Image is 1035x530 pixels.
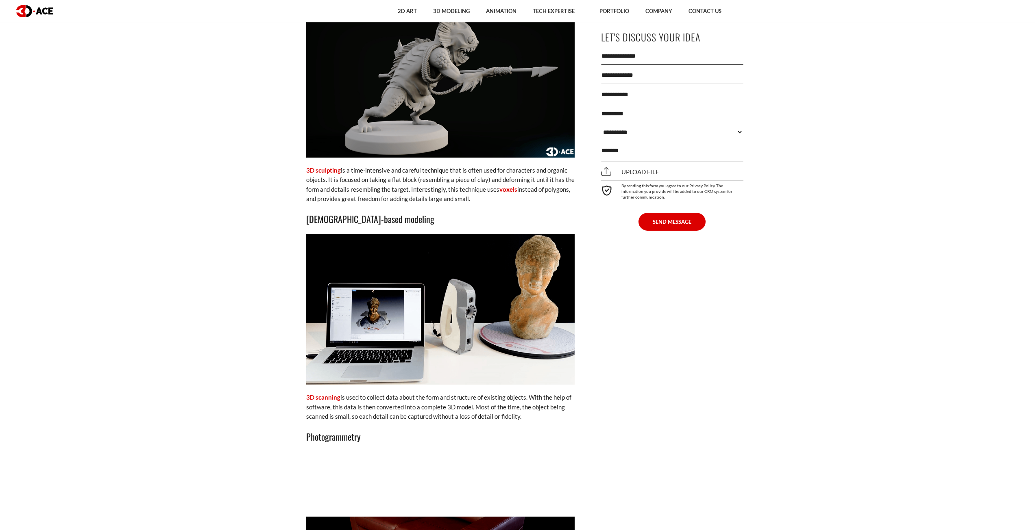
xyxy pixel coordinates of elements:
[306,166,575,204] p: is a time-intensive and careful technique that is often used for characters and organic objects. ...
[638,213,706,231] button: SEND MESSAGE
[306,234,575,385] img: Scan-based 3d model
[306,212,575,226] h3: [DEMOGRAPHIC_DATA]-based modeling
[601,28,743,46] p: Let's Discuss Your Idea
[306,394,340,401] a: 3D scanning
[306,393,575,421] p: is used to collect data about the form and structure of existing objects. With the help of softwa...
[306,6,575,158] img: Sculpting 3D model
[306,167,341,174] a: 3D sculpting
[601,168,659,175] span: Upload file
[16,5,53,17] img: logo dark
[499,186,517,193] a: voxels
[601,180,743,200] div: By sending this form you agree to our Privacy Policy. The information you provide will be added t...
[306,430,575,443] h3: Photogrammetry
